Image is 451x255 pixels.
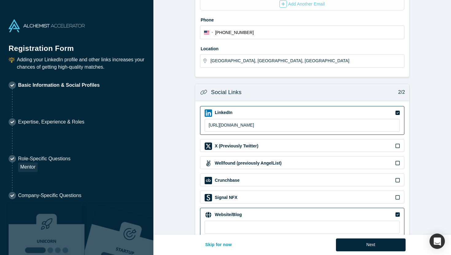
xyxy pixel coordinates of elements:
label: Signal NFX [214,194,237,201]
div: Website/Blog iconWebsite/Blog [200,208,404,237]
img: LinkedIn icon [205,109,212,117]
label: Phone [200,15,404,23]
label: Website/Blog [214,211,242,218]
button: Next [336,238,406,251]
label: Crunchbase [214,177,240,184]
p: Role-Specific Questions [18,155,71,162]
div: Wellfound (previously AngelList) iconWellfound (previously AngelList) [200,156,404,169]
div: Mentor [18,162,38,172]
p: Adding your LinkedIn profile and other links increases your chances of getting high-quality matches. [17,56,145,71]
p: 2/2 [395,89,405,96]
label: Location [200,44,404,52]
div: Signal NFX iconSignal NFX [200,191,404,204]
p: Expertise, Experience & Roles [18,118,84,126]
button: Skip for now [199,238,238,251]
input: Enter a location [210,55,404,67]
h1: Registration Form [9,36,145,54]
img: X (Previously Twitter) icon [205,143,212,150]
div: Add Another Email [279,0,325,8]
h3: Social Links [211,88,241,97]
div: Crunchbase iconCrunchbase [200,173,404,186]
p: Basic Information & Social Profiles [18,82,100,89]
img: Crunchbase icon [205,177,212,184]
img: Signal NFX icon [205,194,212,201]
label: X (Previously Twitter) [214,143,258,149]
img: Website/Blog icon [205,211,212,219]
div: LinkedIn iconLinkedIn [200,106,404,135]
img: Alchemist Accelerator Logo [9,19,85,32]
div: X (Previously Twitter) iconX (Previously Twitter) [200,139,404,152]
label: Wellfound (previously AngelList) [214,160,282,166]
label: LinkedIn [214,109,233,116]
img: Wellfound (previously AngelList) icon [205,160,212,167]
p: Company-Specific Questions [18,192,81,199]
